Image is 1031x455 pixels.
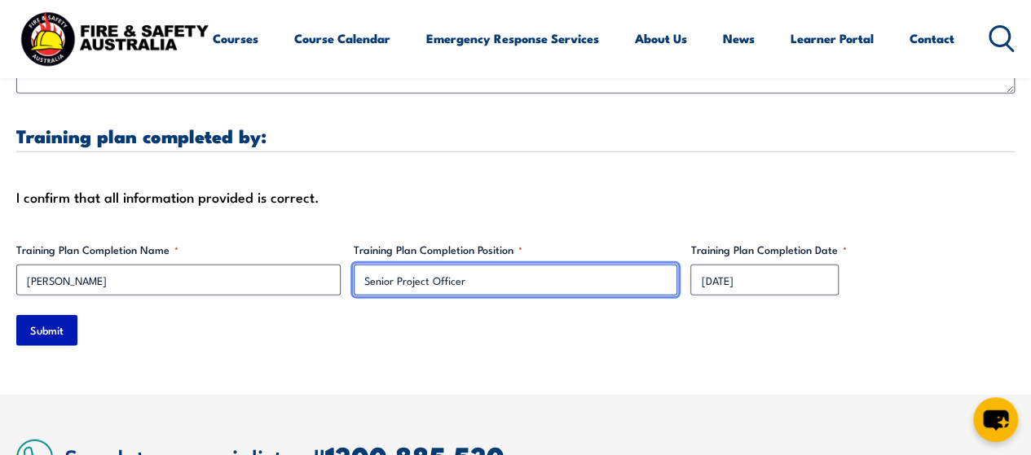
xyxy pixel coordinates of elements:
[213,19,258,58] a: Courses
[354,242,678,258] label: Training Plan Completion Position
[16,242,341,258] label: Training Plan Completion Name
[791,19,874,58] a: Learner Portal
[690,265,839,295] input: dd/mm/yyyy
[16,185,1015,209] div: I confirm that all information provided is correct.
[973,397,1018,442] button: chat-button
[16,126,1015,145] h3: Training plan completed by:
[426,19,599,58] a: Emergency Response Services
[723,19,755,58] a: News
[294,19,390,58] a: Course Calendar
[635,19,687,58] a: About Us
[16,315,77,346] input: Submit
[910,19,954,58] a: Contact
[690,242,1015,258] label: Training Plan Completion Date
